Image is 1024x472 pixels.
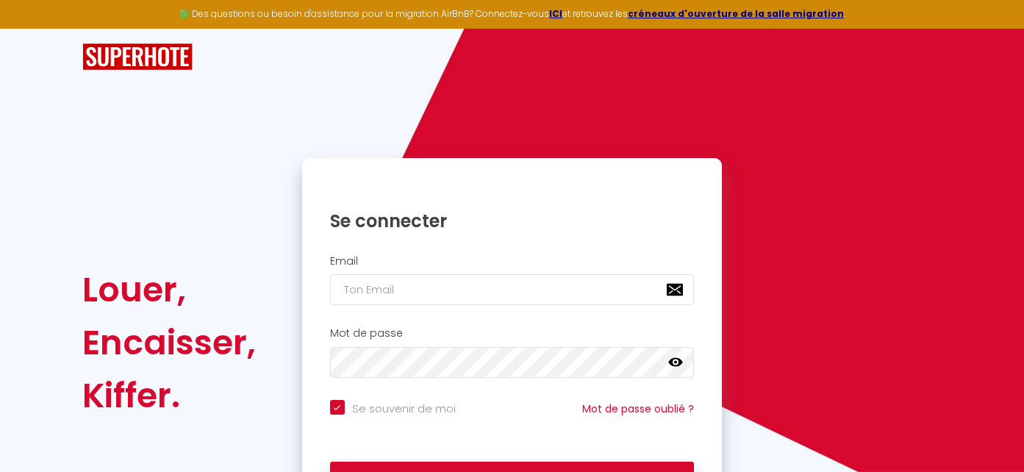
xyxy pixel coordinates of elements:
[549,7,562,20] a: ICI
[330,210,695,232] h1: Se connecter
[82,43,193,71] img: SuperHote logo
[628,7,844,20] a: créneaux d'ouverture de la salle migration
[330,255,695,268] h2: Email
[330,327,695,340] h2: Mot de passe
[82,316,256,369] div: Encaisser,
[582,401,694,416] a: Mot de passe oublié ?
[82,369,256,422] div: Kiffer.
[330,274,695,305] input: Ton Email
[82,263,256,316] div: Louer,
